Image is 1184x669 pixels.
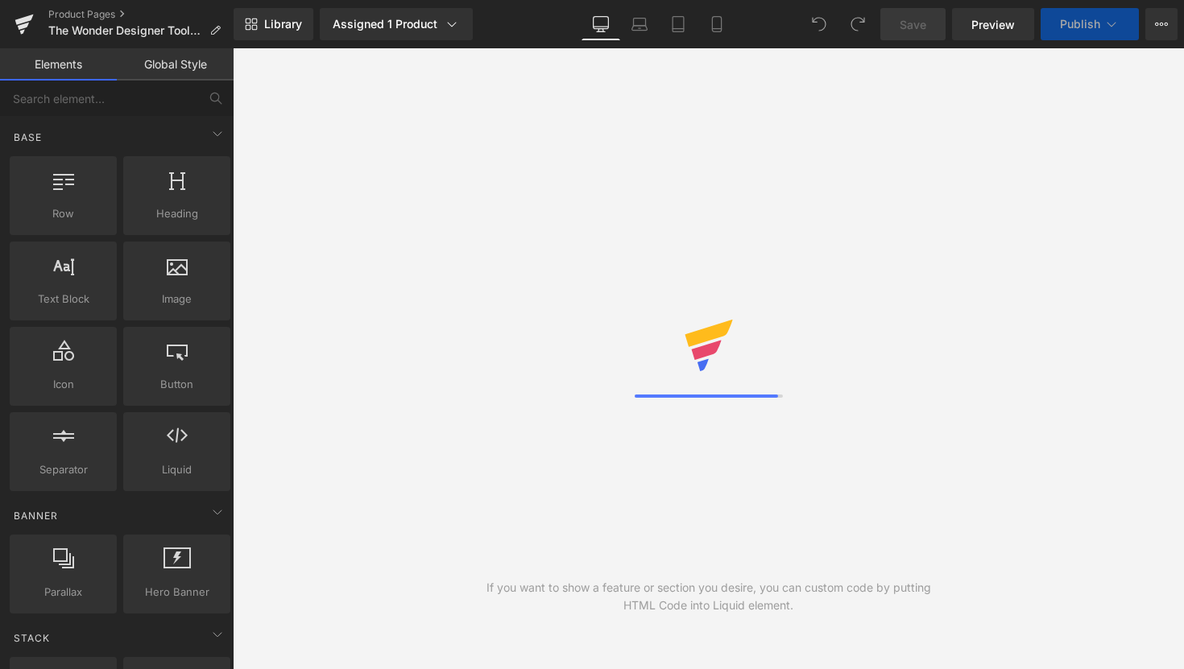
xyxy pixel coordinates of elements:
a: New Library [234,8,313,40]
span: Heading [128,205,226,222]
a: Global Style [117,48,234,81]
div: If you want to show a feature or section you desire, you can custom code by putting HTML Code int... [470,579,946,614]
button: More [1145,8,1178,40]
a: Preview [952,8,1034,40]
span: Library [264,17,302,31]
a: Laptop [620,8,659,40]
span: Preview [971,16,1015,33]
span: Text Block [14,291,112,308]
a: Product Pages [48,8,234,21]
span: Parallax [14,584,112,601]
span: Liquid [128,461,226,478]
span: Base [12,130,43,145]
span: Separator [14,461,112,478]
span: Publish [1060,18,1100,31]
a: Tablet [659,8,698,40]
span: Icon [14,376,112,393]
div: Assigned 1 Product [333,16,460,32]
span: Button [128,376,226,393]
button: Publish [1041,8,1139,40]
button: Undo [803,8,835,40]
a: Mobile [698,8,736,40]
span: Save [900,16,926,33]
span: Row [14,205,112,222]
span: The Wonder Designer Toolkit - A/B/C OFFER [48,24,203,37]
span: Hero Banner [128,584,226,601]
span: Banner [12,508,60,523]
a: Desktop [582,8,620,40]
button: Redo [842,8,874,40]
span: Stack [12,630,52,646]
span: Image [128,291,226,308]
